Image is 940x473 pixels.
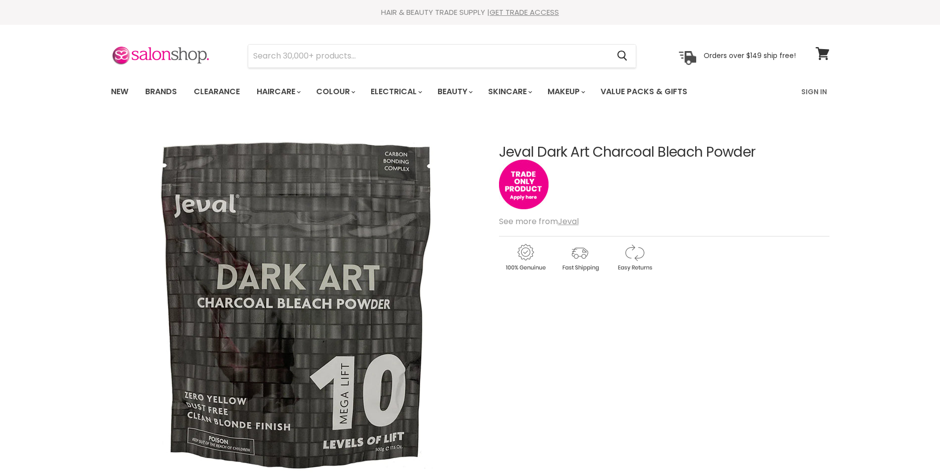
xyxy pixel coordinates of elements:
[795,81,833,102] a: Sign In
[248,44,636,68] form: Product
[481,81,538,102] a: Skincare
[558,216,579,227] a: Jeval
[499,160,549,209] img: tradeonly_small.jpg
[363,81,428,102] a: Electrical
[104,77,745,106] ul: Main menu
[490,7,559,17] a: GET TRADE ACCESS
[99,77,842,106] nav: Main
[499,242,552,273] img: genuine.gif
[553,242,606,273] img: shipping.gif
[99,7,842,17] div: HAIR & BEAUTY TRADE SUPPLY |
[540,81,591,102] a: Makeup
[430,81,479,102] a: Beauty
[309,81,361,102] a: Colour
[704,51,796,60] p: Orders over $149 ship free!
[186,81,247,102] a: Clearance
[249,81,307,102] a: Haircare
[104,81,136,102] a: New
[138,81,184,102] a: Brands
[499,216,579,227] span: See more from
[593,81,695,102] a: Value Packs & Gifts
[499,145,829,160] h1: Jeval Dark Art Charcoal Bleach Powder
[609,45,636,67] button: Search
[608,242,661,273] img: returns.gif
[248,45,609,67] input: Search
